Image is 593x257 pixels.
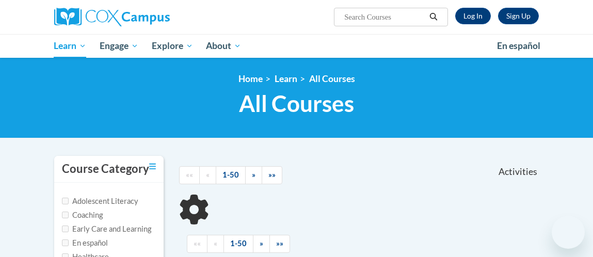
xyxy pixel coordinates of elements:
span: « [206,170,210,179]
input: Checkbox for Options [62,239,69,246]
span: All Courses [239,90,354,117]
span: Learn [54,40,86,52]
input: Checkbox for Options [62,212,69,218]
a: En español [490,35,547,57]
a: Log In [455,8,491,24]
a: Learn [47,34,93,58]
span: » [252,170,255,179]
input: Search Courses [343,11,426,23]
span: « [214,239,217,248]
span: » [260,239,263,248]
span: Explore [152,40,193,52]
span: «« [194,239,201,248]
a: All Courses [309,73,355,84]
a: Home [238,73,263,84]
a: Learn [275,73,297,84]
span: En español [497,40,540,51]
a: Next [253,235,270,253]
a: Begining [187,235,207,253]
a: Previous [199,166,216,184]
a: Toggle collapse [149,161,156,172]
a: End [269,235,290,253]
a: 1-50 [216,166,246,184]
label: Adolescent Literacy [62,196,138,207]
a: Begining [179,166,200,184]
input: Checkbox for Options [62,198,69,204]
a: End [262,166,282,184]
a: 1-50 [223,235,253,253]
span: Activities [499,166,537,178]
input: Checkbox for Options [62,226,69,232]
img: Cox Campus [54,8,170,26]
a: Cox Campus [54,8,205,26]
span: About [206,40,241,52]
label: Coaching [62,210,103,221]
span: »» [268,170,276,179]
div: Main menu [46,34,547,58]
a: Engage [93,34,145,58]
a: Previous [207,235,224,253]
button: Search [426,11,441,23]
h3: Course Category [62,161,149,177]
iframe: Button to launch messaging window [552,216,585,249]
label: Early Care and Learning [62,223,151,235]
a: Register [498,8,539,24]
a: Next [245,166,262,184]
span: »» [276,239,283,248]
label: En español [62,237,108,249]
a: About [199,34,248,58]
span: Engage [100,40,138,52]
span: «« [186,170,193,179]
a: Explore [145,34,200,58]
